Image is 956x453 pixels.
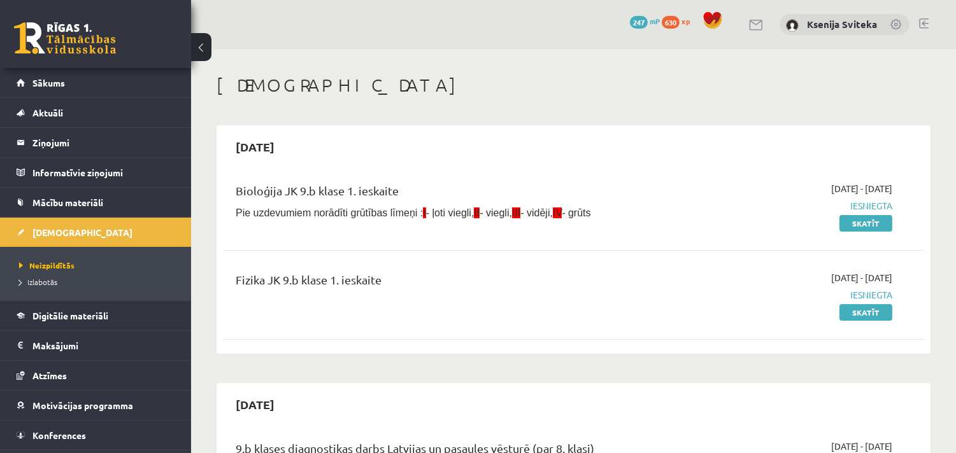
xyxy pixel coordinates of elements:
[17,128,175,157] a: Ziņojumi
[223,132,287,162] h2: [DATE]
[17,158,175,187] a: Informatīvie ziņojumi
[839,215,892,232] a: Skatīt
[17,361,175,390] a: Atzīmes
[553,207,562,218] span: IV
[17,188,175,217] a: Mācību materiāli
[19,260,178,271] a: Neizpildītās
[681,16,690,26] span: xp
[32,400,133,411] span: Motivācijas programma
[686,288,892,302] span: Iesniegta
[831,182,892,195] span: [DATE] - [DATE]
[512,207,520,218] span: III
[831,440,892,453] span: [DATE] - [DATE]
[236,182,667,206] div: Bioloģija JK 9.b klase 1. ieskaite
[686,199,892,213] span: Iesniegta
[17,301,175,330] a: Digitālie materiāli
[14,22,116,54] a: Rīgas 1. Tālmācības vidusskola
[32,310,108,321] span: Digitālie materiāli
[19,277,57,287] span: Izlabotās
[839,304,892,321] a: Skatīt
[662,16,680,29] span: 630
[630,16,660,26] a: 247 mP
[786,19,799,32] img: Ksenija Sviteka
[236,271,667,295] div: Fizika JK 9.b klase 1. ieskaite
[32,429,86,441] span: Konferences
[32,158,175,187] legend: Informatīvie ziņojumi
[423,207,425,218] span: I
[223,389,287,419] h2: [DATE]
[19,260,75,270] span: Neizpildītās
[217,74,931,96] h1: [DEMOGRAPHIC_DATA]
[630,16,648,29] span: 247
[474,207,480,218] span: II
[17,391,175,420] a: Motivācijas programma
[831,271,892,284] span: [DATE] - [DATE]
[17,331,175,360] a: Maksājumi
[32,226,132,238] span: [DEMOGRAPHIC_DATA]
[17,68,175,97] a: Sākums
[32,128,175,157] legend: Ziņojumi
[17,421,175,450] a: Konferences
[32,77,65,88] span: Sākums
[236,207,591,218] span: Pie uzdevumiem norādīti grūtības līmeņi : - ļoti viegli, - viegli, - vidēji, - grūts
[19,276,178,288] a: Izlabotās
[807,18,877,31] a: Ksenija Sviteka
[17,98,175,127] a: Aktuāli
[650,16,660,26] span: mP
[32,197,103,208] span: Mācību materiāli
[32,107,63,118] span: Aktuāli
[32,370,67,381] span: Atzīmes
[662,16,696,26] a: 630 xp
[17,218,175,247] a: [DEMOGRAPHIC_DATA]
[32,331,175,360] legend: Maksājumi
